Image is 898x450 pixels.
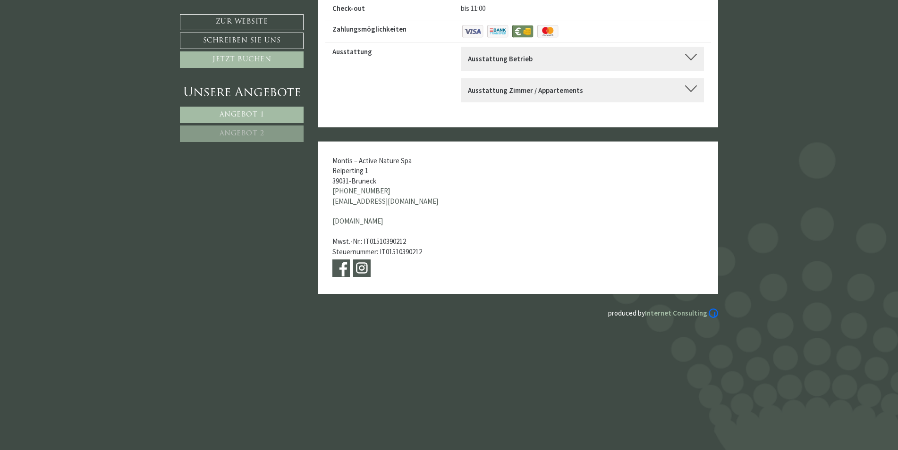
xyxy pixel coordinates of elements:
span: : IT01510390212 [377,247,422,256]
a: Jetzt buchen [180,51,304,68]
b: Internet Consulting [645,308,707,317]
span: Angebot 2 [220,130,264,137]
div: - Mwst.-Nr. Steuernummer [318,142,485,294]
div: produced by [180,308,718,318]
span: Angebot 1 [220,111,264,118]
div: bis 11:00 [454,3,711,13]
b: Ausstattung Zimmer / Appartements [468,86,583,95]
div: Guten Tag, wie können wir Ihnen helfen? [7,25,139,52]
a: [DOMAIN_NAME] [332,217,383,225]
a: Internet Consulting [645,308,718,317]
img: Visa [461,24,484,39]
div: [DATE] [170,7,202,22]
img: Logo Internet Consulting [709,308,718,318]
img: Banküberweisung [486,24,509,39]
span: : IT01510390212 [361,237,406,246]
a: Schreiben Sie uns [180,33,304,49]
span: Montis – Active Nature Spa [332,156,412,165]
b: Ausstattung Betrieb [468,54,533,63]
label: Ausstattung [332,47,372,57]
img: Maestro [536,24,559,39]
button: Senden [311,249,372,265]
a: [EMAIL_ADDRESS][DOMAIN_NAME] [332,197,438,206]
label: Check-out [332,3,365,13]
div: Montis – Active Nature Spa [14,27,135,34]
small: 09:08 [14,44,135,50]
a: [PHONE_NUMBER] [332,186,390,195]
img: Barzahlung [511,24,534,39]
div: Unsere Angebote [180,84,304,102]
span: Reiperting 1 [332,166,368,175]
label: Zahlungsmöglichkeiten [332,24,407,34]
span: 39031 [332,176,349,185]
a: Zur Website [180,14,304,30]
span: Bruneck [351,176,376,185]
